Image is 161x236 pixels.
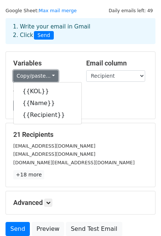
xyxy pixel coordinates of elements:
div: 1. Write your email in Gmail 2. Click [7,23,154,40]
small: Google Sheet: [6,8,77,13]
a: {{Name}} [14,97,81,109]
small: [EMAIL_ADDRESS][DOMAIN_NAME] [13,151,95,157]
h5: Email column [86,59,148,67]
a: +18 more [13,170,44,179]
h5: 21 Recipients [13,131,148,139]
a: Daily emails left: 49 [106,8,155,13]
a: Copy/paste... [13,70,58,82]
a: Send [6,222,30,236]
a: Preview [32,222,64,236]
a: {{KOL}} [14,85,81,97]
iframe: Chat Widget [124,200,161,236]
a: Max mail merge [39,8,77,13]
small: [EMAIL_ADDRESS][DOMAIN_NAME] [13,143,95,149]
h5: Advanced [13,199,148,207]
a: Send Test Email [66,222,122,236]
small: [DOMAIN_NAME][EMAIL_ADDRESS][DOMAIN_NAME] [13,160,134,165]
span: Send [34,31,54,40]
span: Daily emails left: 49 [106,7,155,15]
a: {{Recipient}} [14,109,81,121]
h5: Variables [13,59,75,67]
